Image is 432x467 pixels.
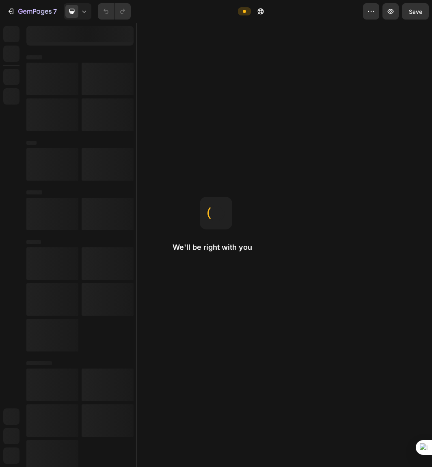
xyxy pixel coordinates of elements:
span: Save [409,8,422,15]
button: 7 [3,3,60,20]
p: 7 [53,7,57,16]
h2: We'll be right with you [173,242,259,252]
button: Save [402,3,429,20]
div: Undo/Redo [98,3,131,20]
